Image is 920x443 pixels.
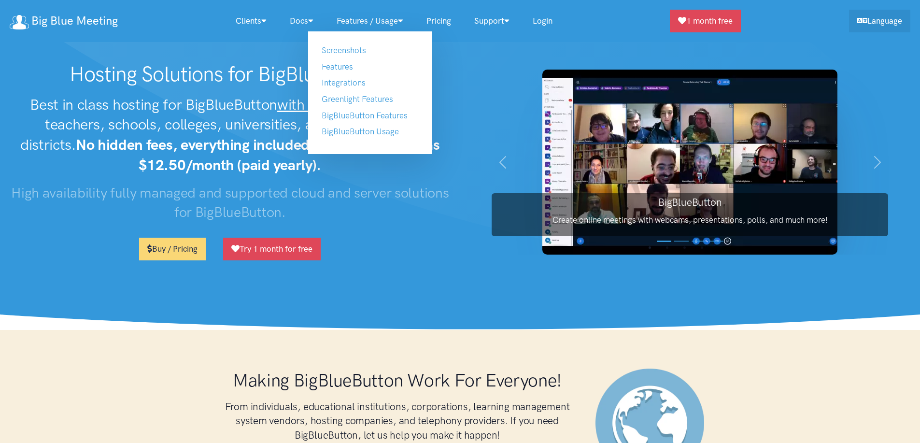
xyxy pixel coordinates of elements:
[322,45,366,55] a: Screenshots
[223,238,321,260] a: Try 1 month for free
[322,62,353,71] a: Features
[492,214,888,227] p: Create online meetings with webcams, presentations, polls, and much more!
[76,136,440,174] strong: No hidden fees, everything included in one price. Low as $12.50/month (paid yearly).
[219,369,576,392] h1: Making BigBlueButton Work For Everyone!
[10,15,29,29] img: logo
[10,95,451,175] h2: Best in class hosting for BigBlueButton . For tutors, teachers, schools, colleges, universities, ...
[415,11,463,31] a: Pricing
[322,78,366,87] a: Integrations
[322,111,408,120] a: BigBlueButton Features
[322,127,399,136] a: BigBlueButton Usage
[278,11,325,31] a: Docs
[542,70,837,255] img: BigBlueButton screenshot
[325,11,415,31] a: Features / Usage
[521,11,564,31] a: Login
[463,11,521,31] a: Support
[277,96,353,114] u: with privacy
[670,10,741,32] a: 1 month free
[10,62,451,87] h1: Hosting Solutions for BigBlueButton.
[849,10,910,32] a: Language
[139,238,206,260] a: Buy / Pricing
[219,400,576,442] h3: From individuals, educational institutions, corporations, learning management system vendors, hos...
[10,11,118,31] a: Big Blue Meeting
[492,195,888,209] h3: BigBlueButton
[322,94,393,104] a: Greenlight Features
[224,11,278,31] a: Clients
[10,183,451,222] h3: High availability fully managed and supported cloud and server solutions for BigBlueButton.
